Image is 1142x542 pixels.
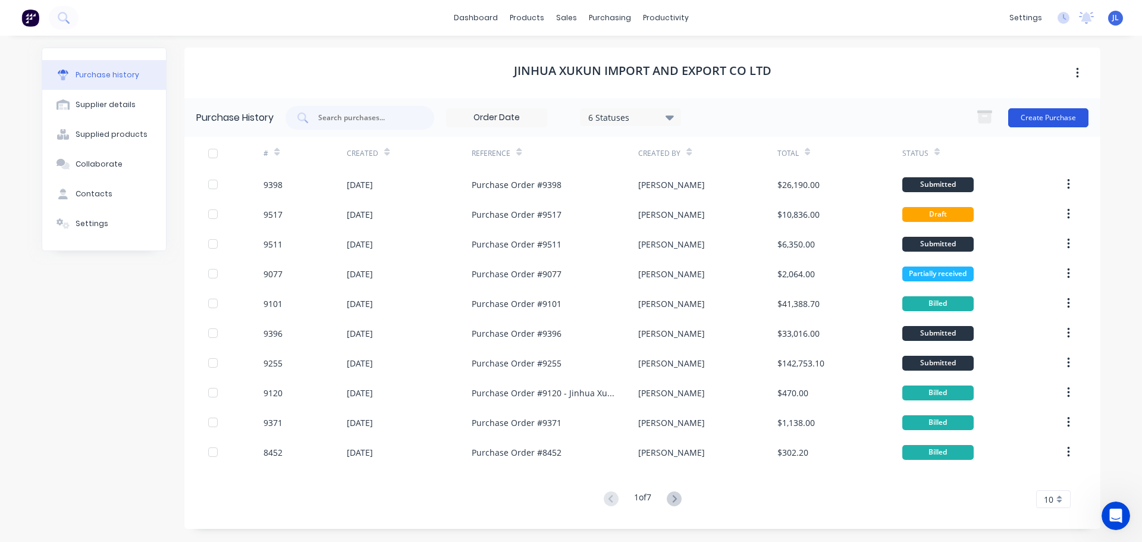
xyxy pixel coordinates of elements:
[472,238,561,250] div: Purchase Order #9511
[777,208,820,221] div: $10,836.00
[777,238,815,250] div: $6,350.00
[583,9,637,27] div: purchasing
[42,179,166,209] button: Contacts
[638,178,705,191] div: [PERSON_NAME]
[263,238,283,250] div: 9511
[902,356,974,371] div: Submitted
[472,297,561,310] div: Purchase Order #9101
[21,9,39,27] img: Factory
[902,326,974,341] div: Submitted
[263,446,283,459] div: 8452
[347,238,373,250] div: [DATE]
[196,111,274,125] div: Purchase History
[42,209,166,239] button: Settings
[777,148,799,159] div: Total
[777,416,815,429] div: $1,138.00
[902,445,974,460] div: Billed
[472,148,510,159] div: Reference
[1003,9,1048,27] div: settings
[777,327,820,340] div: $33,016.00
[42,120,166,149] button: Supplied products
[638,387,705,399] div: [PERSON_NAME]
[777,297,820,310] div: $41,388.70
[588,111,673,123] div: 6 Statuses
[347,327,373,340] div: [DATE]
[472,387,614,399] div: Purchase Order #9120 - Jinhua Xukun Import and Export CO LTD
[634,491,651,508] div: 1 of 7
[448,9,504,27] a: dashboard
[347,178,373,191] div: [DATE]
[42,90,166,120] button: Supplier details
[347,446,373,459] div: [DATE]
[472,208,561,221] div: Purchase Order #9517
[263,327,283,340] div: 9396
[76,70,139,80] div: Purchase history
[347,297,373,310] div: [DATE]
[638,446,705,459] div: [PERSON_NAME]
[777,446,808,459] div: $302.20
[902,207,974,222] div: Draft
[504,9,550,27] div: products
[514,64,771,78] h1: Jinhua Xukun Import and Export CO LTD
[263,178,283,191] div: 9398
[902,415,974,430] div: Billed
[347,357,373,369] div: [DATE]
[263,208,283,221] div: 9517
[902,267,974,281] div: Partially received
[447,109,547,127] input: Order Date
[347,208,373,221] div: [DATE]
[638,297,705,310] div: [PERSON_NAME]
[76,218,108,229] div: Settings
[263,148,268,159] div: #
[263,297,283,310] div: 9101
[638,416,705,429] div: [PERSON_NAME]
[472,357,561,369] div: Purchase Order #9255
[347,416,373,429] div: [DATE]
[347,387,373,399] div: [DATE]
[472,416,561,429] div: Purchase Order #9371
[638,327,705,340] div: [PERSON_NAME]
[902,148,928,159] div: Status
[42,149,166,179] button: Collaborate
[638,238,705,250] div: [PERSON_NAME]
[472,178,561,191] div: Purchase Order #9398
[638,268,705,280] div: [PERSON_NAME]
[637,9,695,27] div: productivity
[263,387,283,399] div: 9120
[472,268,561,280] div: Purchase Order #9077
[902,386,974,400] div: Billed
[902,237,974,252] div: Submitted
[1112,12,1119,23] span: JL
[263,357,283,369] div: 9255
[76,159,123,170] div: Collaborate
[1102,502,1130,530] iframe: Intercom live chat
[1008,108,1088,127] button: Create Purchase
[76,189,112,199] div: Contacts
[638,148,680,159] div: Created By
[1044,493,1053,506] span: 10
[777,387,808,399] div: $470.00
[472,327,561,340] div: Purchase Order #9396
[263,416,283,429] div: 9371
[777,357,824,369] div: $142,753.10
[76,99,136,110] div: Supplier details
[263,268,283,280] div: 9077
[638,357,705,369] div: [PERSON_NAME]
[347,268,373,280] div: [DATE]
[347,148,378,159] div: Created
[902,177,974,192] div: Submitted
[472,446,561,459] div: Purchase Order #8452
[777,178,820,191] div: $26,190.00
[638,208,705,221] div: [PERSON_NAME]
[902,296,974,311] div: Billed
[550,9,583,27] div: sales
[42,60,166,90] button: Purchase history
[777,268,815,280] div: $2,064.00
[317,112,416,124] input: Search purchases...
[76,129,148,140] div: Supplied products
